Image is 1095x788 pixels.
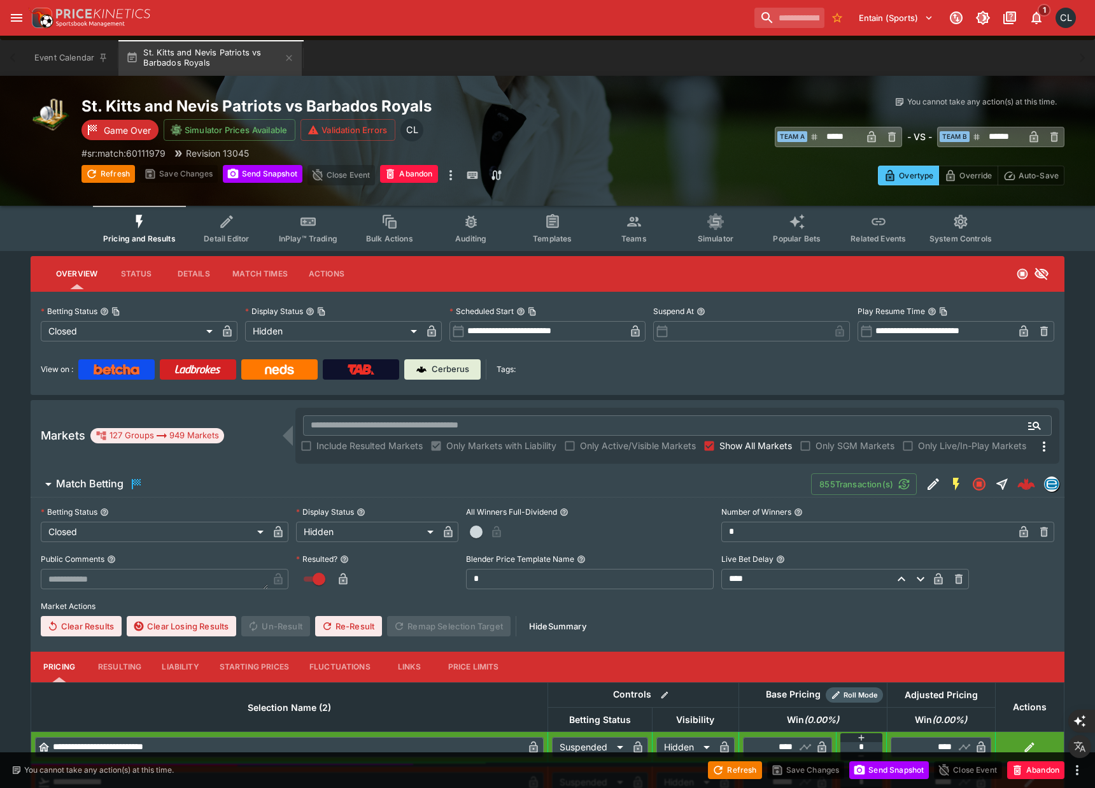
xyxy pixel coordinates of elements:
svg: Closed [1016,268,1029,280]
div: 49647e35-6b07-42bc-b4b9-9dc716db935d [1017,475,1035,493]
label: View on : [41,359,73,380]
img: Ladbrokes [174,364,221,375]
span: Auditing [455,234,486,243]
button: Display StatusCopy To Clipboard [306,307,314,316]
p: Blender Price Template Name [466,554,574,564]
button: Betting Status [100,508,109,517]
p: Display Status [245,306,303,317]
th: Actions [995,682,1064,731]
span: Betting Status [555,712,645,727]
button: Status [108,259,165,289]
em: ( 0.00 %) [804,712,839,727]
button: Abandon [380,165,437,183]
th: Controls [547,682,738,707]
p: Play Resume Time [858,306,925,317]
button: Price Limits [438,652,509,682]
button: Chad Liu [1052,4,1080,32]
button: Live Bet Delay [776,555,785,564]
label: Market Actions [41,597,1054,616]
button: Liability [152,652,209,682]
button: Starting Prices [209,652,299,682]
p: Cerberus [432,363,469,376]
span: Team B [940,131,970,142]
p: Override [959,169,992,182]
button: No Bookmarks [827,8,847,28]
span: Simulator [698,234,733,243]
a: Cerberus [404,359,481,380]
span: System Controls [929,234,992,243]
button: Betting StatusCopy To Clipboard [100,307,109,316]
input: search [754,8,824,28]
p: Number of Winners [721,506,791,517]
button: Notifications [1025,6,1048,29]
p: Suspend At [653,306,694,317]
span: Only Active/Visible Markets [580,439,696,452]
button: Number of Winners [794,508,803,517]
button: more [443,165,458,185]
p: Copy To Clipboard [81,147,166,160]
div: Closed [41,522,268,542]
button: Re-Result [315,616,382,636]
button: Suspend At [696,307,705,316]
div: Show/hide Price Roll mode configuration. [826,687,883,703]
span: Selection Name (2) [234,700,345,715]
span: Team A [777,131,807,142]
p: Revision 13045 [186,147,249,160]
h5: Markets [41,428,85,443]
p: Public Comments [41,554,104,564]
span: Pricing and Results [103,234,176,243]
button: Closed [968,473,991,496]
h2: Copy To Clipboard [81,96,573,116]
p: Display Status [296,506,354,517]
button: Actions [298,259,355,289]
button: Select Tenant [851,8,941,28]
button: Clear Results [41,616,122,636]
img: TabNZ [348,364,374,375]
div: Base Pricing [761,687,826,703]
button: Bulk edit [656,687,673,703]
svg: More [1036,439,1052,454]
img: Betcha [94,364,139,375]
button: Simulator Prices Available [164,119,295,141]
button: Event Calendar [27,40,116,76]
button: Play Resume TimeCopy To Clipboard [928,307,936,316]
button: Override [938,166,998,185]
button: Straight [991,473,1014,496]
button: Auto-Save [998,166,1064,185]
button: Overview [46,259,108,289]
button: Open [1023,414,1046,437]
button: Copy To Clipboard [111,307,120,316]
span: Visibility [662,712,728,727]
button: Edit Detail [922,473,945,496]
span: InPlay™ Trading [279,234,337,243]
span: Roll Mode [838,690,883,701]
span: Only SGM Markets [816,439,894,452]
img: Neds [265,364,293,375]
img: PriceKinetics Logo [28,5,53,31]
img: PriceKinetics [56,9,150,18]
button: Refresh [708,761,761,779]
button: Send Snapshot [223,165,302,183]
button: Copy To Clipboard [939,307,948,316]
button: Fluctuations [299,652,381,682]
svg: Closed [971,476,987,492]
p: Scheduled Start [449,306,514,317]
span: Templates [533,234,572,243]
span: Only Markets with Liability [446,439,556,452]
button: Resulted? [340,555,349,564]
div: betradar [1044,476,1059,492]
button: Links [381,652,438,682]
button: Send Snapshot [849,761,929,779]
button: Copy To Clipboard [528,307,537,316]
p: You cannot take any action(s) at this time. [24,764,174,776]
span: Mark an event as closed and abandoned. [380,167,437,180]
th: Adjusted Pricing [887,682,995,707]
button: Match Betting [31,471,811,497]
button: HideSummary [521,616,594,636]
h6: Match Betting [56,477,124,491]
span: Un-Result [241,616,309,636]
p: Betting Status [41,306,97,317]
a: 49647e35-6b07-42bc-b4b9-9dc716db935d [1014,471,1039,497]
span: Win(0.00%) [901,712,981,727]
div: Hidden [245,321,421,341]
